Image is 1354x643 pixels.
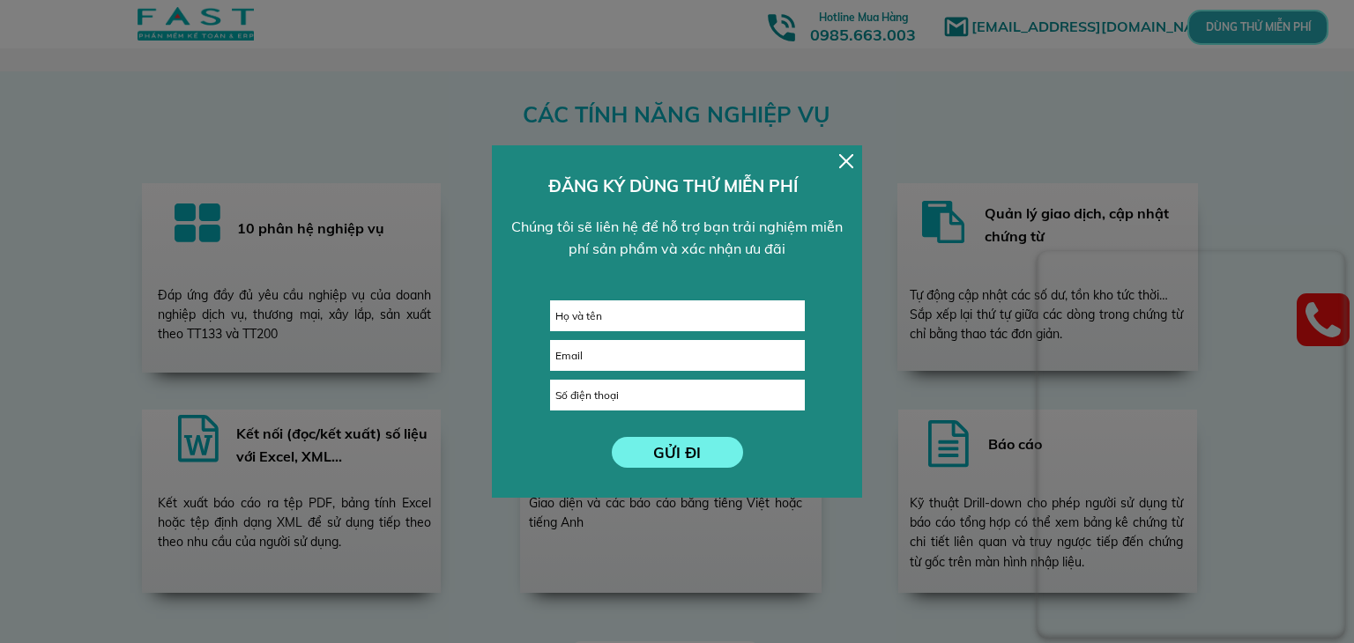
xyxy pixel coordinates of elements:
p: GỬI ĐI [612,437,743,468]
div: Chúng tôi sẽ liên hệ để hỗ trợ bạn trải nghiệm miễn phí sản phẩm và xác nhận ưu đãi [503,216,852,261]
input: Email [551,341,804,370]
input: Số điện thoại [551,381,804,410]
input: Họ và tên [551,301,804,330]
h3: ĐĂNG KÝ DÙNG THỬ MIỄN PHÍ [548,173,807,199]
